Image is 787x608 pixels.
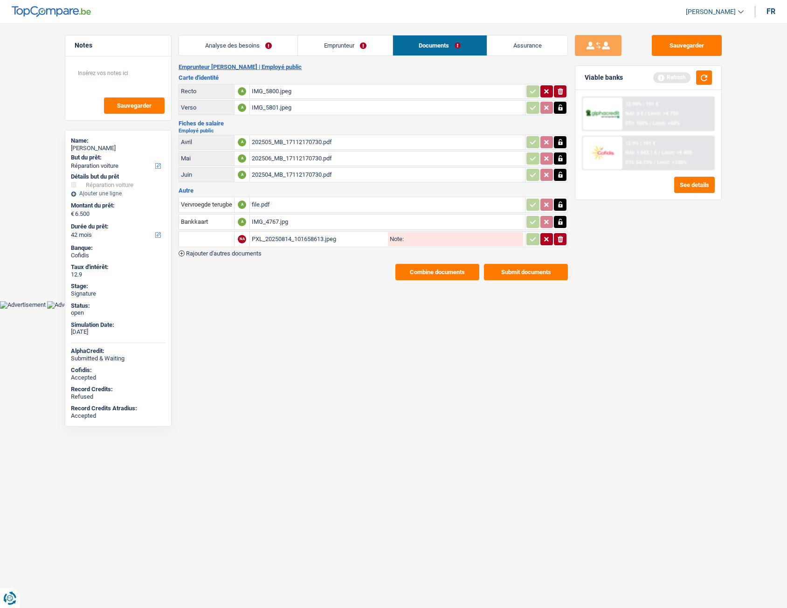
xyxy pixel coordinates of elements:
h2: Employé public [179,128,568,133]
button: Submit documents [484,264,568,280]
div: Simulation Date: [71,321,166,329]
span: NAI: 1 043,1 € [625,150,657,156]
h5: Notes [75,41,162,49]
span: € [71,210,74,218]
span: Limit: <100% [657,159,687,166]
div: IMG_5801.jpeg [252,101,523,115]
div: 202505_MB_17112170730.pdf [252,135,523,149]
button: Combine documents [395,264,479,280]
div: 12.9% | 191 € [625,140,656,146]
button: See details [674,177,715,193]
span: Rajouter d'autres documents [186,250,262,256]
div: Stage: [71,283,166,290]
span: [PERSON_NAME] [686,8,736,16]
span: / [645,111,647,117]
span: Limit: >€ 800 [662,150,692,156]
div: Mai [181,155,232,162]
span: / [654,159,656,166]
span: Sauvegarder [117,103,152,109]
a: Emprunteur [298,35,392,55]
label: Montant du prêt: [71,202,164,209]
div: Taux d'intérêt: [71,263,166,271]
a: Documents [393,35,487,55]
span: DTI: 54.73% [625,159,652,166]
span: / [649,120,651,126]
div: A [238,87,246,96]
div: Cofidis: [71,366,166,374]
div: A [238,138,246,146]
div: A [238,171,246,179]
span: / [658,150,660,156]
div: [DATE] [71,328,166,336]
span: Limit: <60% [653,120,680,126]
div: Détails but du prêt [71,173,166,180]
div: file.pdf [252,198,523,212]
div: AlphaCredit: [71,347,166,355]
img: Cofidis [585,144,620,161]
div: A [238,200,246,209]
div: NA [238,235,246,243]
div: Refresh [653,72,690,83]
a: [PERSON_NAME] [678,4,744,20]
div: Viable banks [585,74,623,82]
img: Advertisement [47,301,93,309]
div: Ajouter une ligne [71,190,166,197]
div: 202506_MB_17112170730.pdf [252,152,523,166]
div: IMG_4767.jpg [252,215,523,229]
div: 12.99% | 191 € [625,101,658,107]
div: Name: [71,137,166,145]
div: Banque: [71,244,166,252]
img: TopCompare Logo [12,6,91,17]
label: But du prêt: [71,154,164,161]
button: Sauvegarder [652,35,722,56]
div: Signature [71,290,166,297]
div: 202504_MB_17112170730.pdf [252,168,523,182]
div: PXL_20250814_101658613.jpeg [252,232,386,246]
span: DTI: 100% [625,120,648,126]
div: Status: [71,302,166,310]
h3: Carte d'identité [179,75,568,81]
button: Rajouter d'autres documents [179,250,262,256]
div: Refused [71,393,166,401]
label: Note: [388,236,404,242]
div: Accepted [71,412,166,420]
div: Recto [181,88,232,95]
div: Avril [181,138,232,145]
a: Analyse des besoins [179,35,297,55]
h3: Fiches de salaire [179,120,568,126]
span: Limit: >€ 750 [648,111,678,117]
div: [PERSON_NAME] [71,145,166,152]
div: Accepted [71,374,166,381]
button: Sauvegarder [104,97,165,114]
div: Verso [181,104,232,111]
div: Submitted & Waiting [71,355,166,362]
div: Juin [181,171,232,178]
span: NAI: 0 € [625,111,643,117]
div: Record Credits Atradius: [71,405,166,412]
div: Record Credits: [71,386,166,393]
div: A [238,154,246,163]
div: A [238,104,246,112]
img: Alphacredit [585,109,620,119]
div: Cofidis [71,252,166,259]
div: IMG_5800.jpeg [252,84,523,98]
h2: Emprunteur [PERSON_NAME] | Employé public [179,63,568,71]
div: 12.9 [71,271,166,278]
div: A [238,218,246,226]
a: Assurance [487,35,567,55]
div: fr [766,7,775,16]
label: Durée du prêt: [71,223,164,230]
h3: Autre [179,187,568,193]
div: open [71,309,166,317]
